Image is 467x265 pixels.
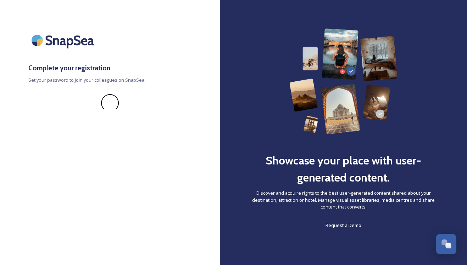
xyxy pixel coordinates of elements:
[248,190,439,210] span: Discover and acquire rights to the best user-generated content shared about your destination, att...
[436,234,456,254] button: Open Chat
[289,28,397,134] img: 63b42ca75bacad526042e722_Group%20154-p-800.png
[28,63,191,73] h3: Complete your registration
[326,221,361,229] a: Request a Demo
[28,28,99,52] img: SnapSea Logo
[248,152,439,186] h2: Showcase your place with user-generated content.
[28,77,191,83] span: Set your password to join your colleagues on SnapSea.
[326,222,361,228] span: Request a Demo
